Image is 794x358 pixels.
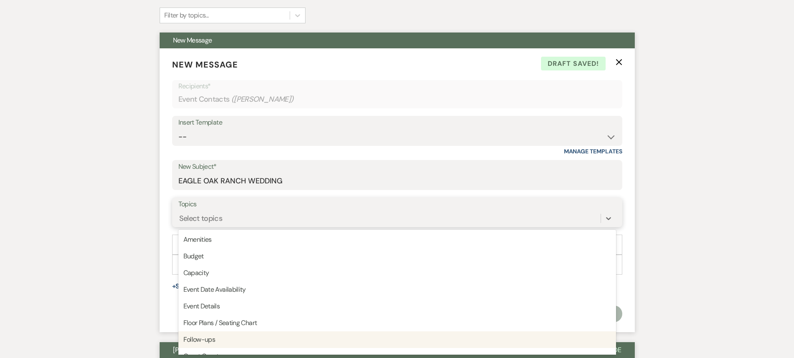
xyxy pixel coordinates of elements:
[179,213,223,224] div: Select topics
[178,315,616,331] div: Floor Plans / Seating Chart
[607,345,621,354] span: Hide
[178,248,616,265] div: Budget
[541,57,606,71] span: Draft saved!
[178,281,616,298] div: Event Date Availability
[173,345,294,354] span: [PERSON_NAME] & SACHIN | FALL 2026
[564,148,622,155] a: Manage Templates
[178,265,616,281] div: Capacity
[178,331,616,348] div: Follow-ups
[160,342,594,358] button: [PERSON_NAME] & SACHIN | FALL 2026
[178,298,616,315] div: Event Details
[178,117,616,129] div: Insert Template
[173,36,212,45] span: New Message
[178,198,616,210] label: Topics
[231,94,294,105] span: ( [PERSON_NAME] )
[178,81,616,92] p: Recipients*
[164,10,209,20] div: Filter by topics...
[172,283,176,290] span: +
[178,161,616,173] label: New Subject*
[178,91,616,108] div: Event Contacts
[172,283,203,290] button: Share
[172,59,238,70] span: New Message
[178,231,616,248] div: Amenities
